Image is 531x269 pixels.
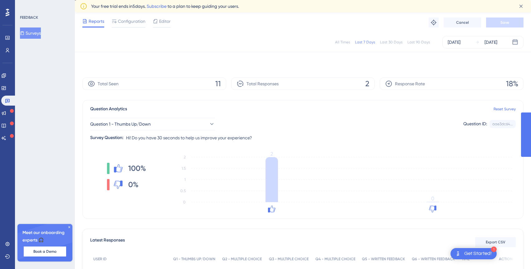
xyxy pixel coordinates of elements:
a: Subscribe [147,4,167,9]
span: Total Seen [98,80,119,87]
span: Q4 - MULTIPLE CHOICE [315,257,355,262]
div: aae3dc64... [492,122,513,127]
span: Meet our onboarding experts 🎧 [22,229,67,244]
span: Question 1 - Thumbs Up/Down [90,120,151,128]
span: USER ID [93,257,107,262]
span: 0% [128,180,139,190]
span: Q2 - MULTIPLE CHOICE [222,257,262,262]
span: Q3 - MULTIPLE CHOICE [269,257,309,262]
iframe: UserGuiding AI Assistant Launcher [505,244,524,263]
span: Editor [159,17,171,25]
div: Get Started! [464,250,492,257]
tspan: 2 [184,155,186,159]
button: Cancel [444,17,481,27]
tspan: 1 [184,177,186,182]
span: 2 [365,79,369,89]
span: Total Responses [246,80,279,87]
span: Configuration [118,17,145,25]
span: Reports [89,17,104,25]
span: 18% [506,79,518,89]
div: FEEDBACK [20,15,38,20]
div: [DATE] [448,38,460,46]
span: 11 [215,79,221,89]
div: All Times [335,40,350,45]
span: Question Analytics [90,105,127,113]
span: Q1 - THUMBS UP/DOWN [173,257,215,262]
span: Your free trial ends in 5 days. to a plan to keep guiding your users. [91,2,239,10]
div: [DATE] [485,38,497,46]
tspan: 0.5 [180,189,186,193]
span: 100% [128,163,146,173]
button: Question 1 - Thumbs Up/Down [90,118,215,130]
tspan: 1.5 [182,166,186,171]
tspan: 0 [183,200,186,204]
div: Last 7 Days [355,40,375,45]
button: Surveys [20,27,41,39]
div: Survey Question: [90,134,124,142]
div: Question ID: [463,120,487,128]
span: Latest Responses [90,237,125,248]
tspan: 0 [431,196,434,202]
button: Save [486,17,524,27]
div: 1 [491,247,497,252]
div: Open Get Started! checklist, remaining modules: 1 [451,248,497,259]
span: Save [500,20,509,25]
span: Response Rate [395,80,425,87]
div: Last 30 Days [380,40,402,45]
img: launcher-image-alternative-text [454,250,462,257]
span: Q5 - WRITTEN FEEDBACK [362,257,405,262]
span: Hi! Do you have 30 seconds to help us improve your experience? [126,134,252,142]
span: ACTION [499,257,513,262]
button: Book a Demo [24,247,66,257]
tspan: 2 [270,151,273,157]
a: Reset Survey [494,107,516,112]
span: Cancel [456,20,469,25]
span: Q6 - WRITTEN FEEDBACK [412,257,455,262]
button: Export CSV [475,237,516,247]
span: Export CSV [486,240,505,245]
span: Book a Demo [33,249,56,254]
div: Last 90 Days [407,40,430,45]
